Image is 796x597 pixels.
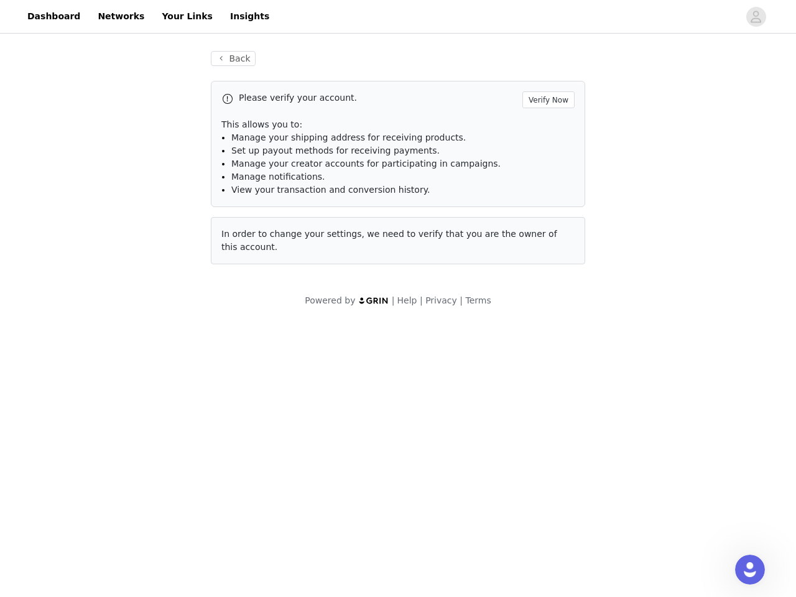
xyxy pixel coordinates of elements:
span: View your transaction and conversion history. [231,185,430,195]
button: Back [211,51,256,66]
img: logo [358,297,389,305]
a: Networks [90,2,152,30]
p: This allows you to: [221,118,575,131]
a: Dashboard [20,2,88,30]
iframe: Intercom live chat [735,555,765,585]
a: Your Links [154,2,220,30]
span: Manage your creator accounts for participating in campaigns. [231,159,501,169]
a: Terms [465,295,491,305]
span: Manage notifications. [231,172,325,182]
a: Insights [223,2,277,30]
button: Verify Now [522,91,575,108]
span: Manage your shipping address for receiving products. [231,132,466,142]
a: Privacy [425,295,457,305]
span: In order to change your settings, we need to verify that you are the owner of this account. [221,229,557,252]
p: Please verify your account. [239,91,517,104]
span: Powered by [305,295,355,305]
span: | [420,295,423,305]
div: avatar [750,7,762,27]
a: Help [397,295,417,305]
span: | [460,295,463,305]
span: | [392,295,395,305]
span: Set up payout methods for receiving payments. [231,146,440,155]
